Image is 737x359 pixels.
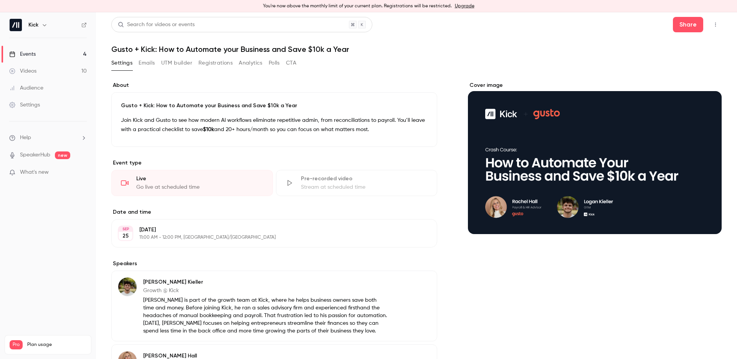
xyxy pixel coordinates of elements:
p: Growth @ Kick [143,287,387,294]
a: Upgrade [455,3,474,9]
p: 11:00 AM - 12:00 PM, [GEOGRAPHIC_DATA]/[GEOGRAPHIC_DATA] [139,234,397,241]
p: Gusto + Kick: How to Automate your Business and Save $10k a Year [121,102,428,110]
div: Settings [9,101,40,109]
div: Search for videos or events [118,21,195,29]
div: Stream at scheduled time [301,183,428,191]
a: SpeakerHub [20,151,50,159]
li: help-dropdown-opener [9,134,87,142]
label: About [111,81,437,89]
div: Go live at scheduled time [136,183,263,191]
div: Audience [9,84,43,92]
button: Settings [111,57,132,69]
button: Polls [269,57,280,69]
p: 25 [122,232,129,240]
span: Pro [10,340,23,349]
div: Videos [9,67,36,75]
iframe: Noticeable Trigger [78,169,87,176]
div: Logan Kieller[PERSON_NAME] KiellerGrowth @ Kick[PERSON_NAME] is part of the growth team at Kick, ... [111,271,437,341]
button: UTM builder [161,57,192,69]
label: Date and time [111,208,437,216]
strong: $10k [203,127,214,132]
p: [PERSON_NAME] Kieller [143,278,387,286]
div: SEP [119,226,132,232]
p: Join Kick and Gusto to see how modern AI workflows eliminate repetitive admin, from reconciliatio... [121,116,428,134]
span: new [55,151,70,159]
button: CTA [286,57,296,69]
div: Pre-recorded videoStream at scheduled time [276,170,438,196]
button: Registrations [198,57,233,69]
p: [PERSON_NAME] is part of the growth team at Kick, where he helps business owners save both time a... [143,296,387,335]
div: Live [136,175,263,183]
button: Analytics [239,57,263,69]
span: Plan usage [27,342,86,348]
section: Cover image [468,81,722,234]
div: Events [9,50,36,58]
img: Kick [10,19,22,31]
h1: Gusto + Kick: How to Automate your Business and Save $10k a Year [111,45,722,54]
div: LiveGo live at scheduled time [111,170,273,196]
img: Logan Kieller [118,278,137,296]
h6: Kick [28,21,38,29]
div: Pre-recorded video [301,175,428,183]
label: Cover image [468,81,722,89]
button: Emails [139,57,155,69]
p: [DATE] [139,226,397,234]
button: Share [673,17,703,32]
label: Speakers [111,260,437,268]
span: What's new [20,168,49,176]
span: Help [20,134,31,142]
p: Event type [111,159,437,167]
